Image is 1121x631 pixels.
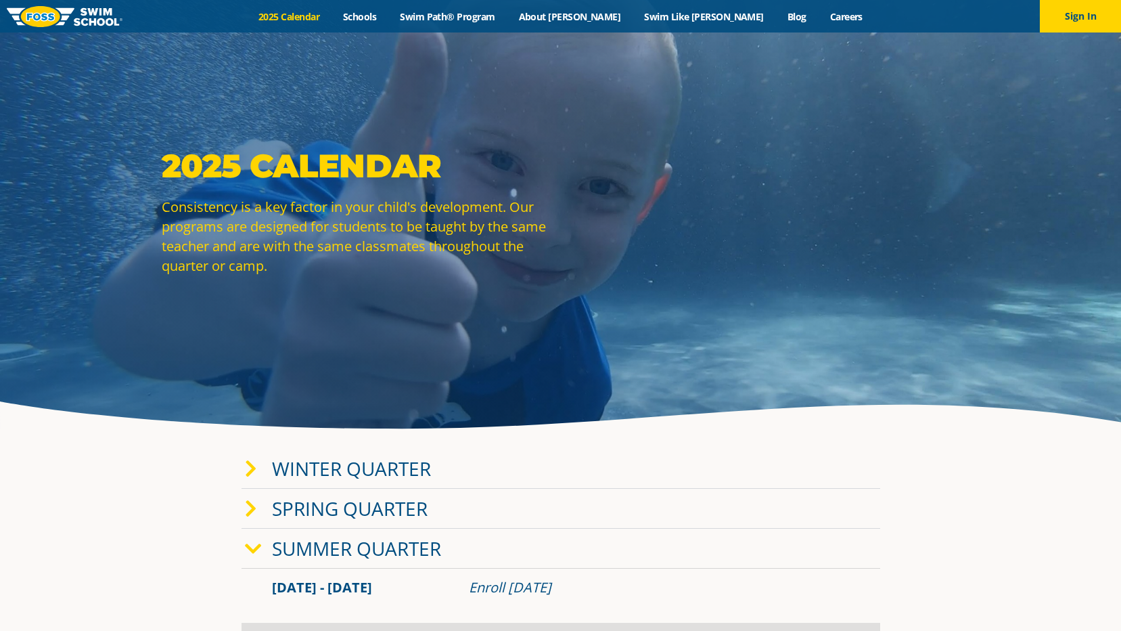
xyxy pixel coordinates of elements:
[469,578,850,597] div: Enroll [DATE]
[272,578,372,596] span: [DATE] - [DATE]
[162,197,554,276] p: Consistency is a key factor in your child's development. Our programs are designed for students t...
[272,496,428,521] a: Spring Quarter
[633,10,776,23] a: Swim Like [PERSON_NAME]
[775,10,818,23] a: Blog
[272,456,431,481] a: Winter Quarter
[818,10,874,23] a: Careers
[331,10,388,23] a: Schools
[388,10,507,23] a: Swim Path® Program
[247,10,331,23] a: 2025 Calendar
[272,536,441,561] a: Summer Quarter
[507,10,633,23] a: About [PERSON_NAME]
[7,6,122,27] img: FOSS Swim School Logo
[162,146,441,186] strong: 2025 Calendar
